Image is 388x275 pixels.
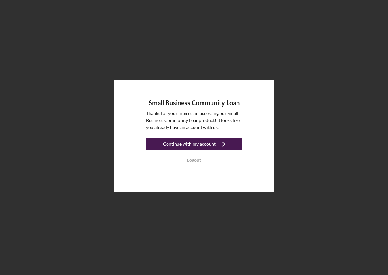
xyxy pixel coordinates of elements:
[146,154,242,167] button: Logout
[146,138,242,152] a: Continue with my account
[163,138,216,150] div: Continue with my account
[149,99,240,107] h4: Small Business Community Loan
[187,154,201,167] div: Logout
[146,110,242,131] p: Thanks for your interest in accessing our Small Business Community Loan product! It looks like yo...
[146,138,242,150] button: Continue with my account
